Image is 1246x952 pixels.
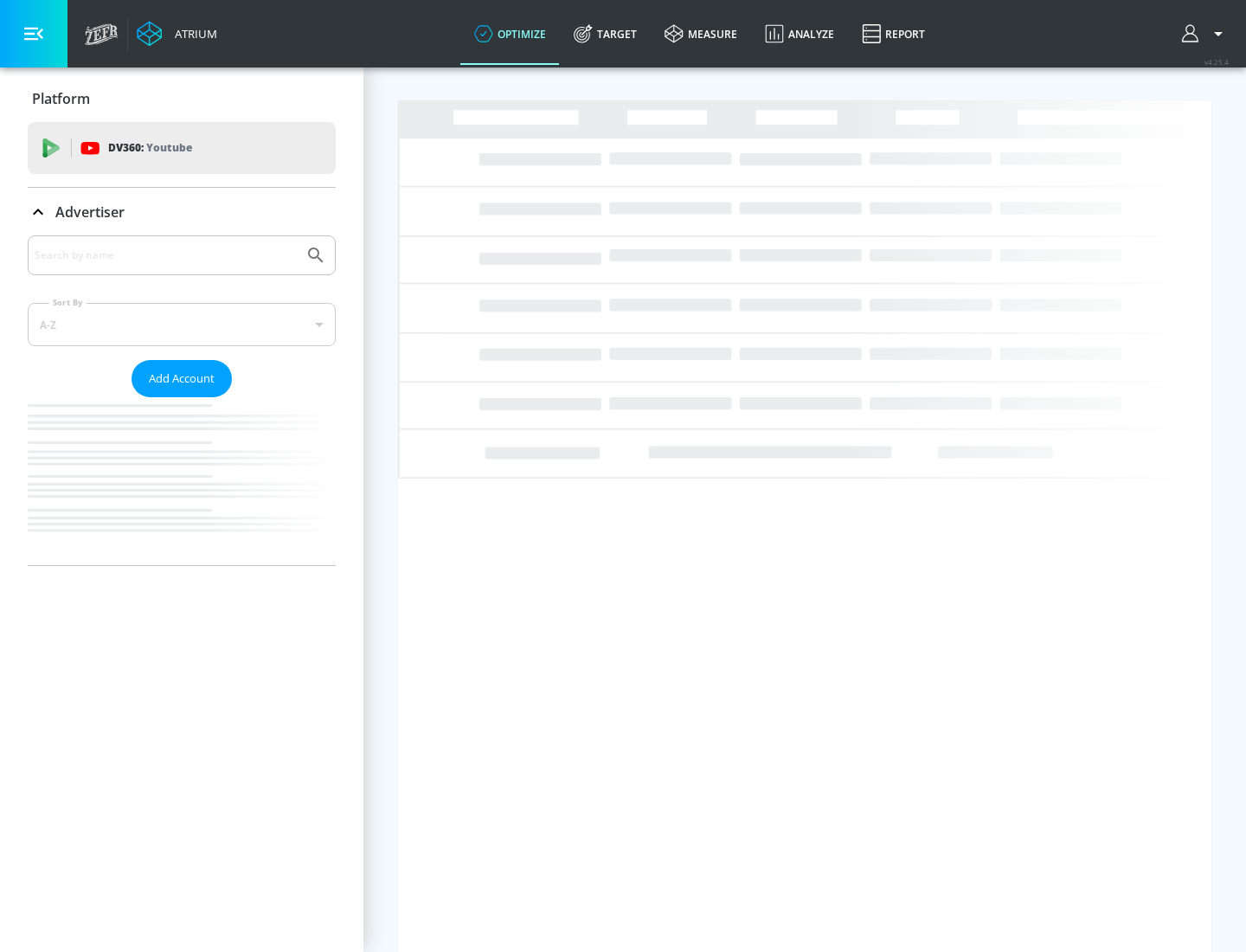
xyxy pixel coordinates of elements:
[28,188,336,236] div: Advertiser
[55,203,125,222] p: Advertiser
[132,360,232,397] button: Add Account
[32,89,90,108] p: Platform
[28,397,336,565] nav: list of Advertiser
[146,138,192,157] p: Youtube
[137,21,217,47] a: Atrium
[1204,57,1229,67] span: v 4.25.4
[149,369,215,389] span: Add Account
[28,122,336,174] div: DV360: Youtube
[651,3,751,65] a: measure
[560,3,651,65] a: Target
[35,244,297,267] input: Search by name
[108,138,192,158] p: DV360:
[28,235,336,565] div: Advertiser
[460,3,560,65] a: optimize
[168,26,217,42] div: Atrium
[848,3,939,65] a: Report
[28,303,336,346] div: A-Z
[49,297,87,308] label: Sort By
[751,3,848,65] a: Analyze
[28,74,336,123] div: Platform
